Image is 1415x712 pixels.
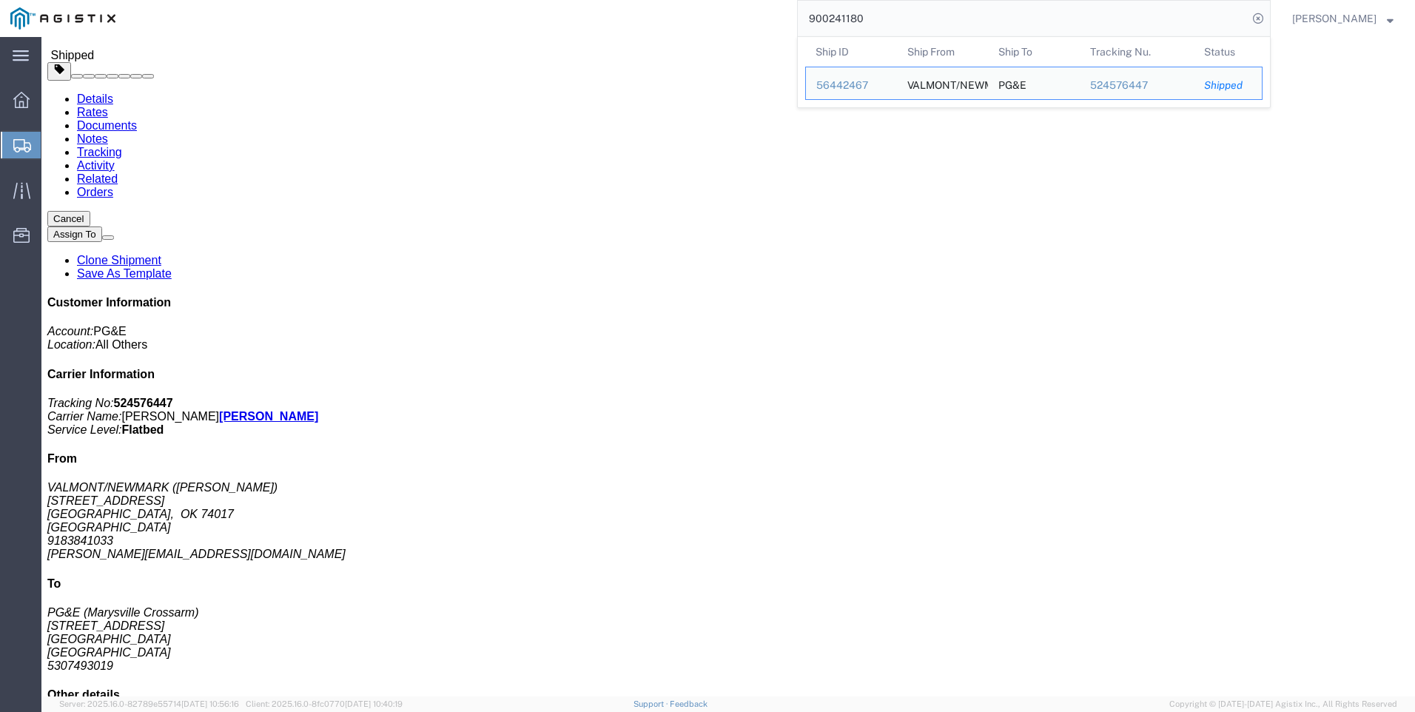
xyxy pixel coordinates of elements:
[805,37,1270,107] table: Search Results
[670,699,707,708] a: Feedback
[181,699,239,708] span: [DATE] 10:56:16
[246,699,403,708] span: Client: 2025.16.0-8fc0770
[1080,37,1194,67] th: Tracking Nu.
[345,699,403,708] span: [DATE] 10:40:19
[633,699,670,708] a: Support
[1291,10,1394,27] button: [PERSON_NAME]
[1169,698,1397,711] span: Copyright © [DATE]-[DATE] Agistix Inc., All Rights Reserved
[41,37,1415,696] iframe: FS Legacy Container
[805,37,897,67] th: Ship ID
[1194,37,1263,67] th: Status
[1090,78,1184,93] div: 524576447
[1204,78,1251,93] div: Shipped
[897,37,989,67] th: Ship From
[907,67,978,99] div: VALMONT/NEWMARK
[798,1,1248,36] input: Search for shipment number, reference number
[816,78,887,93] div: 56442467
[59,699,239,708] span: Server: 2025.16.0-82789e55714
[998,67,1026,99] div: PG&E
[988,37,1080,67] th: Ship To
[10,7,115,30] img: logo
[1292,10,1377,27] span: JJ Bighorse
